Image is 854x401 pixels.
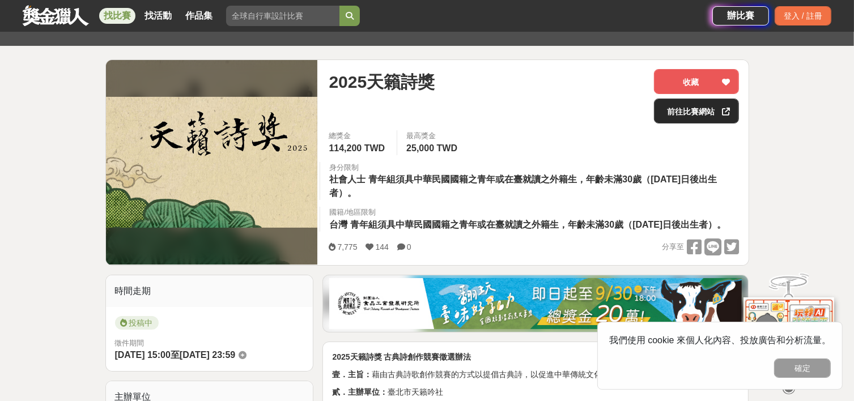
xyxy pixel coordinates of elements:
[329,278,742,329] img: 1c81a89c-c1b3-4fd6-9c6e-7d29d79abef5.jpg
[115,339,145,347] span: 徵件期間
[226,6,339,26] input: 全球自行車設計比賽
[106,275,313,307] div: 時間走期
[774,359,831,378] button: 確定
[337,242,357,251] span: 7,775
[171,350,180,360] span: 至
[712,6,769,25] a: 辦比賽
[329,207,729,218] div: 國籍/地區限制
[329,130,388,142] span: 總獎金
[662,238,684,255] span: 分享至
[654,99,739,123] a: 前往比賽網站
[654,69,739,94] button: 收藏
[329,162,739,173] div: 身分限制
[180,350,235,360] span: [DATE] 23:59
[106,97,318,228] img: Cover Image
[743,297,834,373] img: d2146d9a-e6f6-4337-9592-8cefde37ba6b.png
[329,69,435,95] span: 2025天籟詩獎
[775,6,831,25] div: 登入 / 註冊
[332,369,739,381] p: 藉由古典詩歌創作競賽的方式以提倡古典詩，以促進中華傳統文化之發展，顯揚古典詩之美感。
[332,387,388,396] strong: 貳．主辦單位：
[332,386,739,398] p: 臺北市天籟吟社
[115,350,171,360] span: [DATE] 15:00
[329,143,385,153] span: 114,200 TWD
[115,316,159,330] span: 投稿中
[329,174,366,184] span: 社會人士
[181,8,217,24] a: 作品集
[609,335,831,345] span: 我們使用 cookie 來個人化內容、投放廣告和分析流量。
[406,143,457,153] span: 25,000 TWD
[376,242,389,251] span: 144
[406,130,460,142] span: 最高獎金
[329,174,717,198] span: 青年組須具中華民國國籍之青年或在臺就讀之外籍生，年齡未滿30歲（[DATE]日後出生者）。
[140,8,176,24] a: 找活動
[99,8,135,24] a: 找比賽
[407,242,411,251] span: 0
[350,220,726,229] span: 青年組須具中華民國國籍之青年或在臺就讀之外籍生，年齡未滿30歲（[DATE]日後出生者）。
[332,352,471,361] strong: 2025天籟詩獎 古典詩創作競賽徵選辦法
[332,370,372,379] strong: 壹．主旨：
[329,220,347,229] span: 台灣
